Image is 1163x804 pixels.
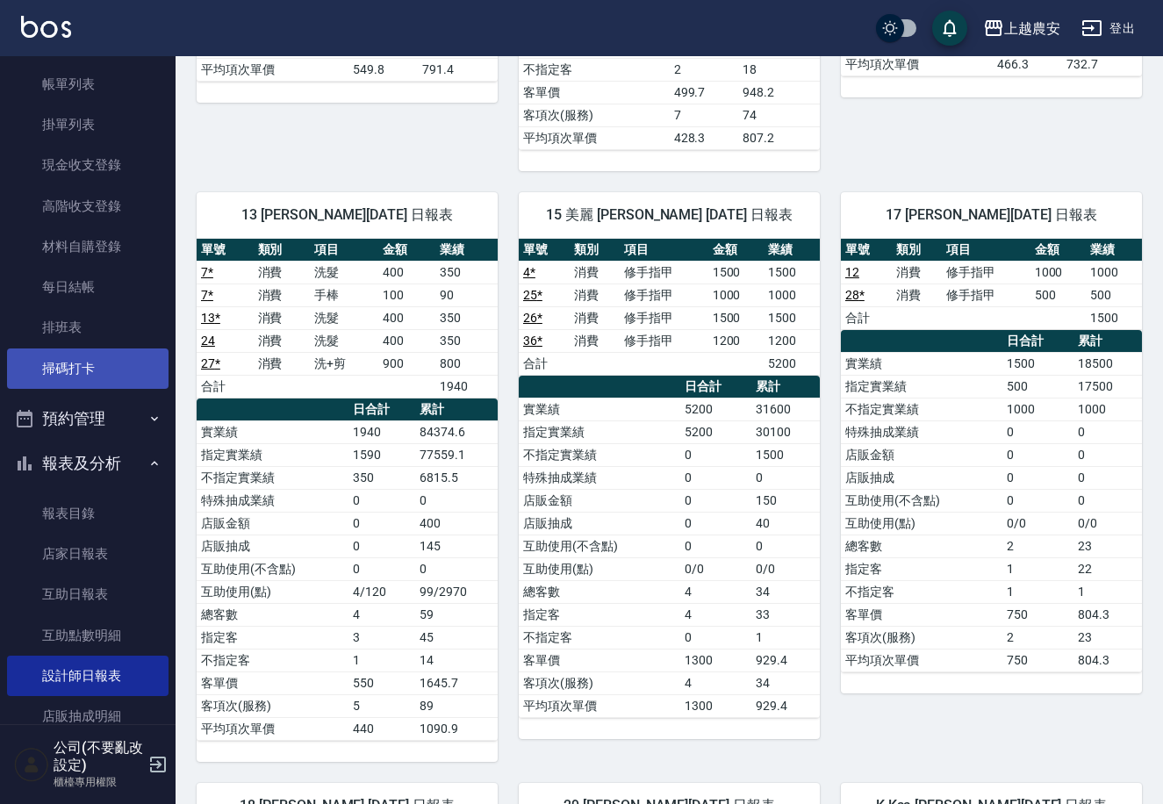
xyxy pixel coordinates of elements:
td: 指定實業績 [197,443,348,466]
td: 2 [1002,626,1073,649]
td: 店販抽成 [519,512,680,535]
a: 掃碼打卡 [7,348,169,389]
td: 400 [415,512,498,535]
td: 18500 [1073,352,1142,375]
td: 7 [670,104,738,126]
td: 修手指甲 [620,329,707,352]
td: 合計 [841,306,892,329]
td: 14 [415,649,498,671]
td: 89 [415,694,498,717]
a: 店販抽成明細 [7,696,169,736]
span: 17 [PERSON_NAME][DATE] 日報表 [862,206,1121,224]
td: 消費 [892,284,943,306]
td: 30100 [751,420,820,443]
td: 17500 [1073,375,1142,398]
td: 客單價 [841,603,1002,626]
a: 互助點數明細 [7,615,169,656]
td: 0 [680,535,751,557]
td: 消費 [570,329,621,352]
td: 804.3 [1073,603,1142,626]
td: 1500 [764,306,820,329]
th: 日合計 [680,376,751,398]
td: 499.7 [670,81,738,104]
td: 84374.6 [415,420,498,443]
th: 單號 [519,239,570,262]
td: 消費 [254,352,311,375]
a: 現金收支登錄 [7,145,169,185]
th: 單號 [841,239,892,262]
td: 1 [751,626,820,649]
th: 項目 [620,239,707,262]
a: 每日結帳 [7,267,169,307]
td: 1000 [1086,261,1142,284]
td: 互助使用(點) [197,580,348,603]
td: 791.4 [418,58,498,81]
td: 客項次(服務) [197,694,348,717]
td: 400 [378,329,435,352]
td: 1 [1073,580,1142,603]
td: 428.3 [670,126,738,149]
td: 5 [348,694,415,717]
td: 23 [1073,626,1142,649]
td: 99/2970 [415,580,498,603]
a: 掛單列表 [7,104,169,145]
td: 1090.9 [415,717,498,740]
td: 500 [1030,284,1087,306]
td: 800 [435,352,498,375]
td: 2 [670,58,738,81]
td: 23 [1073,535,1142,557]
a: 互助日報表 [7,574,169,614]
th: 金額 [708,239,765,262]
td: 0 [348,489,415,512]
td: 不指定客 [519,626,680,649]
td: 0 [680,466,751,489]
td: 平均項次單價 [841,53,993,75]
td: 互助使用(不含點) [197,557,348,580]
td: 不指定客 [841,580,1002,603]
th: 金額 [1030,239,1087,262]
td: 指定實業績 [841,375,1002,398]
td: 合計 [519,352,570,375]
td: 總客數 [841,535,1002,557]
td: 6815.5 [415,466,498,489]
td: 客單價 [519,81,670,104]
td: 750 [1002,649,1073,671]
td: 特殊抽成業績 [519,466,680,489]
td: 消費 [254,306,311,329]
th: 累計 [1073,330,1142,353]
td: 0 [680,443,751,466]
td: 31600 [751,398,820,420]
td: 0 [1073,443,1142,466]
td: 1000 [764,284,820,306]
th: 項目 [942,239,1030,262]
td: 客項次(服務) [841,626,1002,649]
td: 指定客 [841,557,1002,580]
td: 4/120 [348,580,415,603]
td: 1 [1002,557,1073,580]
td: 1500 [708,306,765,329]
th: 業績 [1086,239,1142,262]
td: 總客數 [197,603,348,626]
img: Logo [21,16,71,38]
td: 100 [378,284,435,306]
td: 1000 [708,284,765,306]
td: 1200 [708,329,765,352]
td: 22 [1073,557,1142,580]
td: 0 [415,557,498,580]
td: 40 [751,512,820,535]
th: 項目 [310,239,378,262]
td: 平均項次單價 [841,649,1002,671]
td: 修手指甲 [942,261,1030,284]
td: 消費 [254,284,311,306]
td: 77559.1 [415,443,498,466]
td: 實業績 [197,420,348,443]
td: 1 [1002,580,1073,603]
td: 指定客 [197,626,348,649]
td: 500 [1002,375,1073,398]
td: 5200 [680,420,751,443]
td: 消費 [570,306,621,329]
td: 特殊抽成業績 [197,489,348,512]
td: 929.4 [751,649,820,671]
td: 0 [680,512,751,535]
td: 400 [378,261,435,284]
